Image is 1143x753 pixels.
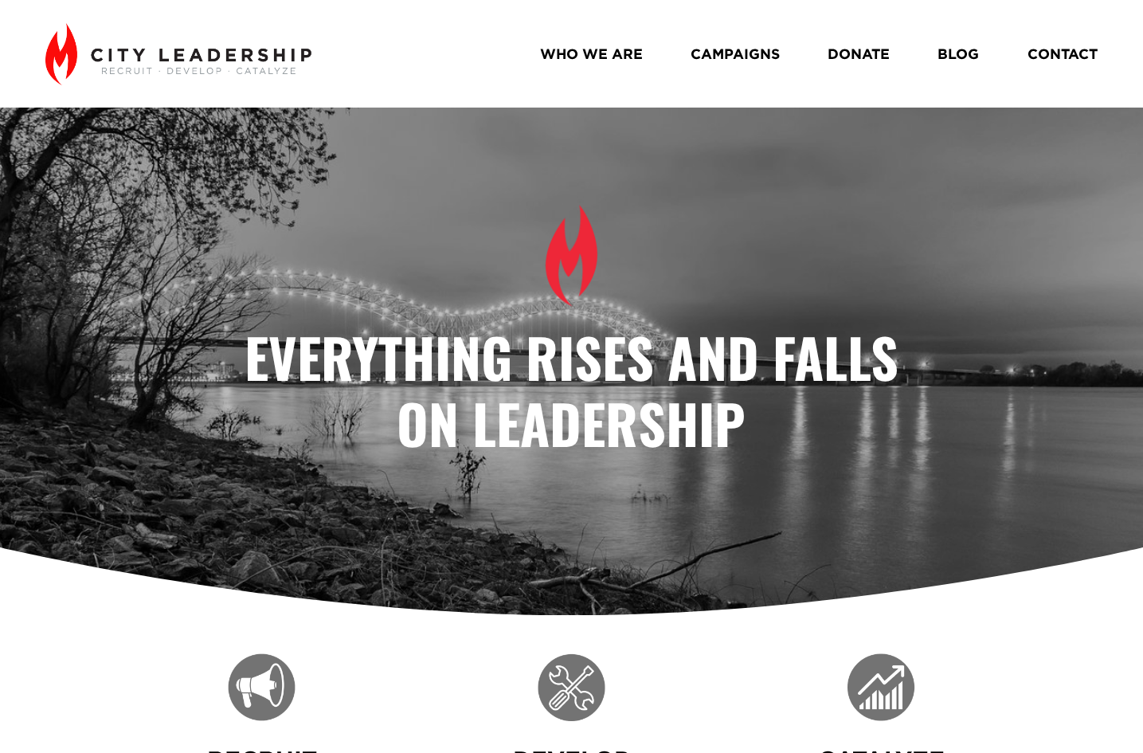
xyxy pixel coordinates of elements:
[1028,40,1098,68] a: CONTACT
[245,316,912,463] strong: Everything Rises and Falls on Leadership
[937,40,979,68] a: BLOG
[691,40,780,68] a: CAMPAIGNS
[45,23,311,85] img: City Leadership - Recruit. Develop. Catalyze.
[828,40,890,68] a: DONATE
[540,40,643,68] a: WHO WE ARE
